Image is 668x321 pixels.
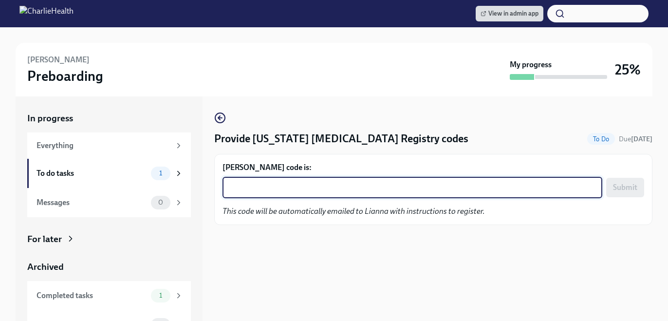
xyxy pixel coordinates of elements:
strong: [DATE] [631,135,652,143]
a: In progress [27,112,191,125]
a: Completed tasks1 [27,281,191,310]
span: View in admin app [481,9,538,19]
span: 0 [152,199,169,206]
a: For later [27,233,191,245]
span: 1 [153,292,168,299]
a: Everything [27,132,191,159]
h3: 25% [615,61,641,78]
a: Messages0 [27,188,191,217]
span: To Do [587,135,615,143]
a: To do tasks1 [27,159,191,188]
div: For later [27,233,62,245]
div: Everything [37,140,170,151]
h4: Provide [US_STATE] [MEDICAL_DATA] Registry codes [214,132,468,146]
a: View in admin app [476,6,543,21]
label: [PERSON_NAME] code is: [223,162,644,173]
img: CharlieHealth [19,6,74,21]
em: This code will be automatically emailed to Lianna with instructions to register. [223,207,485,216]
div: Completed tasks [37,290,147,301]
div: To do tasks [37,168,147,179]
span: 1 [153,170,168,177]
span: Due [619,135,652,143]
div: Messages [37,197,147,208]
span: September 23rd, 2025 08:00 [619,134,652,144]
h3: Preboarding [27,67,103,85]
strong: My progress [510,59,552,70]
a: Archived [27,261,191,273]
h6: [PERSON_NAME] [27,55,90,65]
